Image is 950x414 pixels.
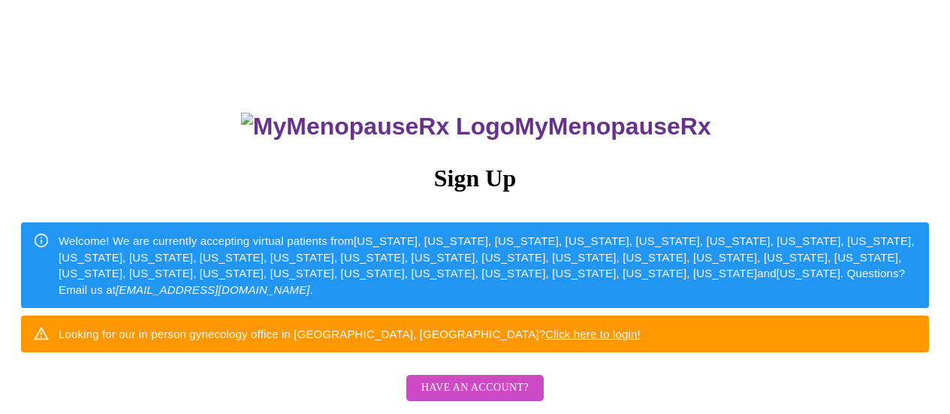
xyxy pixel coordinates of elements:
[23,113,930,141] h3: MyMenopauseRx
[421,379,529,397] span: Have an account?
[403,391,547,404] a: Have an account?
[406,375,544,401] button: Have an account?
[545,328,641,340] a: Click here to login!
[59,320,641,348] div: Looking for our in person gynecology office in [GEOGRAPHIC_DATA], [GEOGRAPHIC_DATA]?
[241,113,514,141] img: MyMenopauseRx Logo
[116,283,310,296] em: [EMAIL_ADDRESS][DOMAIN_NAME]
[59,227,917,304] div: Welcome! We are currently accepting virtual patients from [US_STATE], [US_STATE], [US_STATE], [US...
[21,165,929,192] h3: Sign Up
